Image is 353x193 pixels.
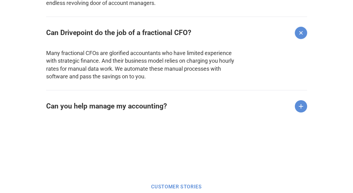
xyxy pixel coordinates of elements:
[46,41,241,80] p: Many fractional CFOs are glorified accountants who have limited experience with strategic finance...
[242,122,353,193] iframe: Chat Widget
[46,29,191,37] strong: Can Drivepoint do the job of a fractional CFO?
[32,184,321,190] div: CUSTOMER STORIes
[46,102,167,110] strong: Can you help manage my accounting?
